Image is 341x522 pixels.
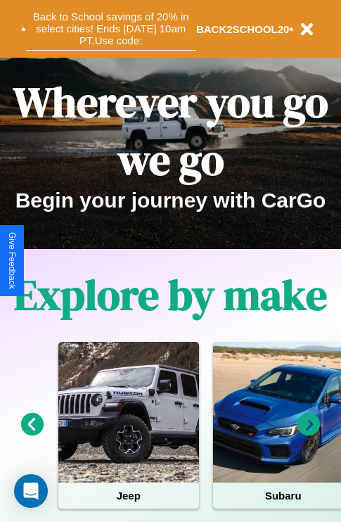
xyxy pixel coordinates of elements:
h4: Jeep [58,483,199,509]
h1: Explore by make [14,266,327,324]
div: Give Feedback [7,232,17,289]
div: Open Intercom Messenger [14,474,48,508]
b: BACK2SCHOOL20 [196,23,290,35]
button: Back to School savings of 20% in select cities! Ends [DATE] 10am PT.Use code: [26,7,196,51]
